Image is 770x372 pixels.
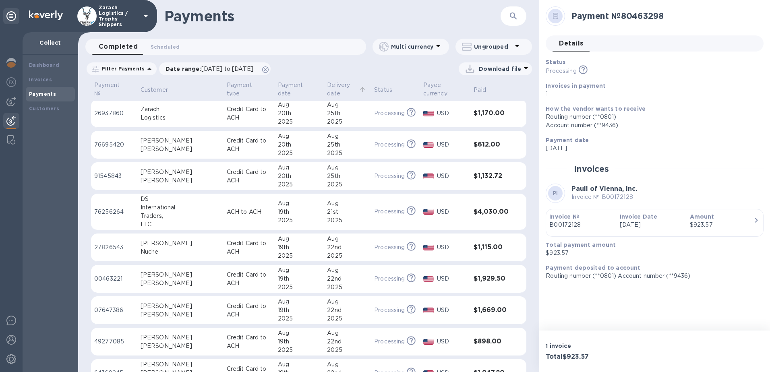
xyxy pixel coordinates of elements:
div: [PERSON_NAME] [141,136,220,145]
div: 22nd [327,306,368,314]
div: Aug [327,266,368,275]
div: International [141,203,220,212]
p: Filter Payments [99,65,145,72]
div: Unpin categories [3,8,19,24]
div: 2025 [278,118,321,126]
div: 21st [327,208,368,216]
p: [DATE] [620,221,683,229]
div: Aug [278,235,321,243]
img: USD [423,245,434,250]
p: Customer [141,86,168,94]
p: Payment date [278,81,310,98]
div: [PERSON_NAME] [141,271,220,279]
h3: Total $923.57 [546,353,651,361]
h3: $612.00 [474,141,510,149]
p: Payment type [227,81,261,98]
div: [PERSON_NAME] [141,176,220,185]
p: Invoice № B00172128 [571,193,637,201]
p: Paid [474,86,486,94]
p: 1 invoice [546,342,651,350]
p: 00463221 [94,275,134,283]
div: Aug [278,360,321,369]
p: Ungrouped [474,43,512,51]
img: USD [423,174,434,179]
b: Invoices in payment [546,83,606,89]
p: Processing [374,207,405,216]
div: 2025 [327,283,368,291]
p: 49277085 [94,337,134,346]
p: Payee currency [423,81,457,98]
h3: $1,115.00 [474,244,510,251]
p: Processing [374,109,405,118]
div: 19th [278,337,321,346]
div: 2025 [327,149,368,157]
b: Payments [29,91,56,97]
h1: Payments [164,8,454,25]
span: Delivery date [327,81,368,98]
p: 07647386 [94,306,134,314]
p: USD [437,208,467,216]
div: 2025 [278,180,321,189]
p: 76256264 [94,208,134,216]
span: [DATE] to [DATE] [201,66,253,72]
p: 26937860 [94,109,134,118]
b: Dashboard [29,62,60,68]
div: Aug [327,101,368,109]
div: Aug [327,360,368,369]
div: Aug [278,101,321,109]
h3: $1,170.00 [474,110,510,117]
b: Invoice № [549,213,579,220]
p: 91545843 [94,172,134,180]
div: [PERSON_NAME] [141,279,220,287]
span: Status [374,86,403,94]
p: Routing number (**0801) Account number (**9436) [546,272,757,280]
div: Aug [327,329,368,337]
div: 20th [278,172,321,180]
p: Credit Card to ACH [227,136,271,153]
p: [DATE] [546,144,757,153]
div: Traders, [141,212,220,220]
p: USD [437,337,467,346]
div: [PERSON_NAME] [141,333,220,342]
h2: Invoices [574,164,609,174]
p: Download file [479,65,521,73]
div: 2025 [327,118,368,126]
p: Multi currency [391,43,433,51]
p: 1 [546,90,757,98]
div: 22nd [327,243,368,252]
p: 27826543 [94,243,134,252]
b: How the vendor wants to receive [546,105,646,112]
div: 19th [278,275,321,283]
b: Invoices [29,76,52,83]
div: 25th [327,141,368,149]
p: USD [437,172,467,180]
div: 2025 [278,346,321,354]
div: 2025 [327,314,368,323]
div: 2025 [278,252,321,260]
p: Processing [374,172,405,180]
p: USD [437,306,467,314]
p: USD [437,141,467,149]
p: Date range : [166,65,257,73]
h3: $898.00 [474,338,510,345]
p: Processing [546,67,576,75]
p: Credit Card to ACH [227,105,271,122]
p: Credit Card to ACH [227,333,271,350]
p: Collect [29,39,72,47]
p: Delivery date [327,81,357,98]
p: Credit Card to ACH [227,302,271,319]
b: Status [546,59,565,65]
div: 2025 [327,346,368,354]
div: 19th [278,306,321,314]
p: Processing [374,337,405,346]
p: USD [437,109,467,118]
div: [PERSON_NAME] [141,239,220,248]
p: USD [437,243,467,252]
div: Aug [327,298,368,306]
div: [PERSON_NAME] [141,360,220,369]
span: Payee currency [423,81,468,98]
div: [PERSON_NAME] [141,310,220,319]
div: [PERSON_NAME] [141,342,220,350]
span: Customer [141,86,178,94]
div: Aug [278,298,321,306]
